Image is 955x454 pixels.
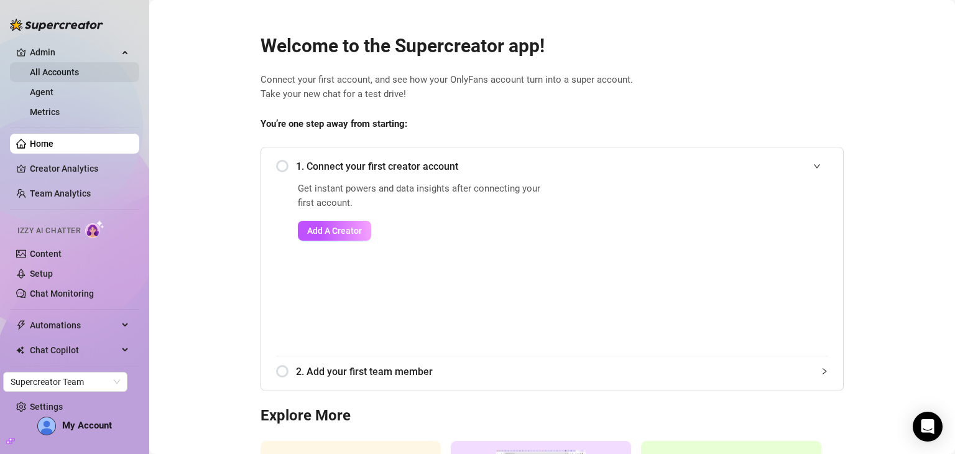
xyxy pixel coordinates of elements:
[30,139,53,149] a: Home
[276,151,828,182] div: 1. Connect your first creator account
[30,402,63,412] a: Settings
[85,220,104,238] img: AI Chatter
[16,346,24,354] img: Chat Copilot
[296,364,828,379] span: 2. Add your first team member
[307,226,362,236] span: Add A Creator
[30,188,91,198] a: Team Analytics
[261,34,844,58] h2: Welcome to the Supercreator app!
[16,320,26,330] span: thunderbolt
[62,420,112,431] span: My Account
[298,221,371,241] button: Add A Creator
[579,182,828,341] iframe: Add Creators
[30,289,94,299] a: Chat Monitoring
[261,406,844,426] h3: Explore More
[17,225,80,237] span: Izzy AI Chatter
[813,162,821,170] span: expanded
[30,107,60,117] a: Metrics
[276,356,828,387] div: 2. Add your first team member
[10,19,103,31] img: logo-BBDzfeDw.svg
[6,437,15,445] span: build
[821,368,828,375] span: collapsed
[298,221,548,241] a: Add A Creator
[16,47,26,57] span: crown
[30,269,53,279] a: Setup
[38,417,55,435] img: AD_cMMTxCeTpmN1d5MnKJ1j-_uXZCpTKapSSqNGg4PyXtR_tCW7gZXTNmFz2tpVv9LSyNV7ff1CaS4f4q0HLYKULQOwoM5GQR...
[298,182,548,211] span: Get instant powers and data insights after connecting your first account.
[30,42,118,62] span: Admin
[30,87,53,97] a: Agent
[30,67,79,77] a: All Accounts
[30,315,118,335] span: Automations
[913,412,943,442] div: Open Intercom Messenger
[30,159,129,178] a: Creator Analytics
[296,159,828,174] span: 1. Connect your first creator account
[11,373,120,391] span: Supercreator Team
[30,340,118,360] span: Chat Copilot
[261,73,844,102] span: Connect your first account, and see how your OnlyFans account turn into a super account. Take you...
[261,118,407,129] strong: You’re one step away from starting:
[30,249,62,259] a: Content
